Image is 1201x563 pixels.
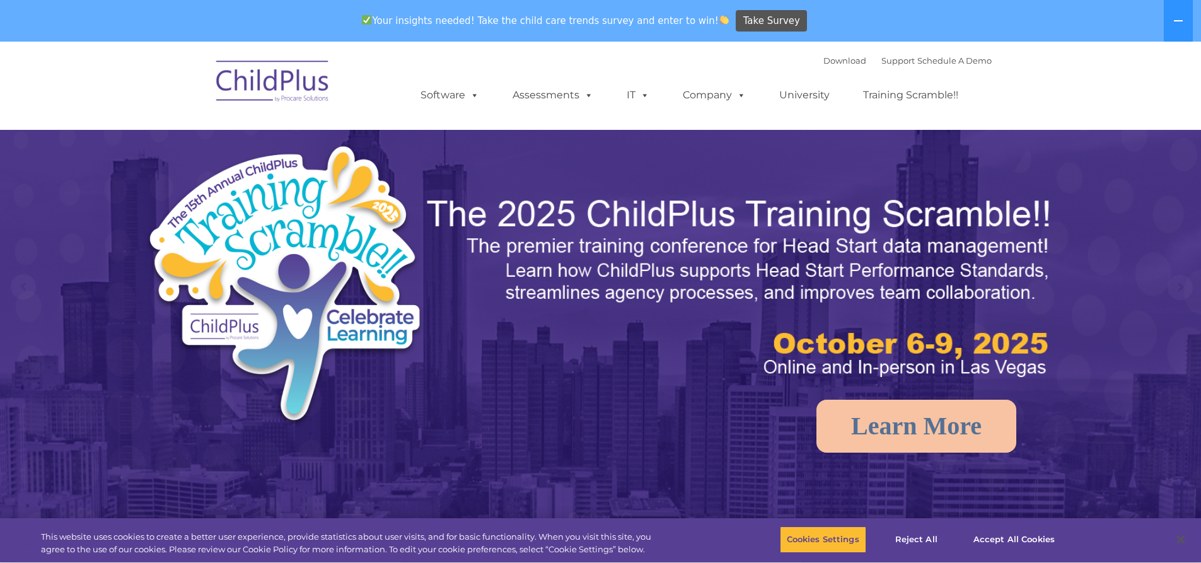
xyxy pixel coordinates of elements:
[743,10,800,32] span: Take Survey
[816,400,1016,453] a: Learn More
[881,55,915,66] a: Support
[966,526,1062,553] button: Accept All Cookies
[210,52,336,115] img: ChildPlus by Procare Solutions
[823,55,992,66] font: |
[1167,526,1195,554] button: Close
[175,135,229,144] span: Phone number
[670,83,758,108] a: Company
[614,83,662,108] a: IT
[362,15,371,25] img: ✅
[917,55,992,66] a: Schedule A Demo
[877,526,956,553] button: Reject All
[767,83,842,108] a: University
[41,531,661,555] div: This website uses cookies to create a better user experience, provide statistics about user visit...
[500,83,606,108] a: Assessments
[823,55,866,66] a: Download
[408,83,492,108] a: Software
[736,10,807,32] a: Take Survey
[780,526,866,553] button: Cookies Settings
[850,83,971,108] a: Training Scramble!!
[175,83,214,93] span: Last name
[719,15,729,25] img: 👏
[357,8,734,33] span: Your insights needed! Take the child care trends survey and enter to win!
